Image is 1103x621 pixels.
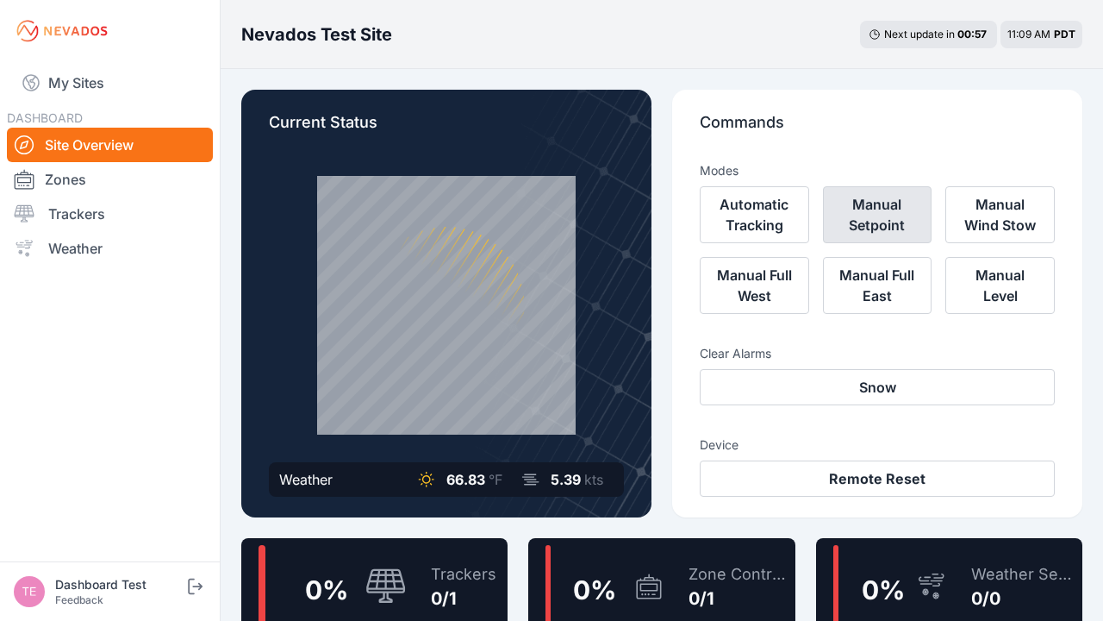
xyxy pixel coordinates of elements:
button: Manual Full East [823,257,932,314]
div: Weather [279,469,333,490]
button: Manual Level [945,257,1055,314]
img: Dashboard Test [14,576,45,607]
a: Weather [7,231,213,266]
div: 0/1 [689,586,788,611]
p: Commands [700,110,1055,148]
span: kts [584,471,603,488]
div: 0/1 [431,586,496,611]
div: 0/0 [971,586,1075,611]
h3: Modes [700,162,738,179]
a: Zones [7,162,213,197]
button: Manual Full West [700,257,809,314]
button: Manual Wind Stow [945,186,1055,243]
span: °F [489,471,502,488]
span: 0 % [862,574,905,605]
span: PDT [1054,28,1075,41]
span: 0 % [573,574,616,605]
div: 00 : 57 [957,28,988,41]
div: Zone Controllers [689,562,788,586]
a: Trackers [7,197,213,231]
span: 0 % [305,574,348,605]
a: Site Overview [7,128,213,162]
span: DASHBOARD [7,110,83,125]
span: Next update in [884,28,955,41]
nav: Breadcrumb [241,12,392,57]
button: Remote Reset [700,461,1055,497]
a: Feedback [55,593,103,606]
h3: Nevados Test Site [241,22,392,47]
span: 5.39 [551,471,581,488]
button: Manual Setpoint [823,186,932,243]
button: Automatic Tracking [700,186,809,243]
a: My Sites [7,62,213,103]
span: 11:09 AM [1007,28,1050,41]
h3: Device [700,436,1055,454]
img: Nevados [14,17,110,45]
div: Weather Sensors [971,562,1075,586]
div: Dashboard Test [55,576,184,593]
button: Snow [700,369,1055,405]
h3: Clear Alarms [700,345,1055,362]
div: Trackers [431,562,496,586]
p: Current Status [269,110,624,148]
span: 66.83 [446,471,485,488]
